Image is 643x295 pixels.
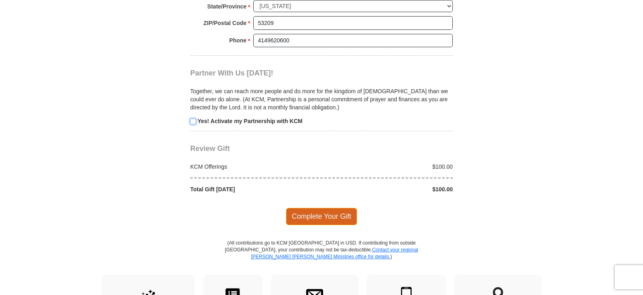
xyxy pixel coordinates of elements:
[251,247,418,259] a: Contact your regional [PERSON_NAME] [PERSON_NAME] Ministries office for details.
[229,35,247,46] strong: Phone
[190,87,453,111] p: Together, we can reach more people and do more for the kingdom of [DEMOGRAPHIC_DATA] than we coul...
[190,69,273,77] span: Partner With Us [DATE]!
[321,185,457,193] div: $100.00
[286,208,357,225] span: Complete Your Gift
[207,1,246,12] strong: State/Province
[225,240,418,275] p: (All contributions go to KCM [GEOGRAPHIC_DATA] in USD. If contributing from outside [GEOGRAPHIC_D...
[198,118,303,124] strong: Yes! Activate my Partnership with KCM
[204,17,247,29] strong: ZIP/Postal Code
[186,185,322,193] div: Total Gift [DATE]
[186,163,322,171] div: KCM Offerings
[321,163,457,171] div: $100.00
[190,144,230,153] span: Review Gift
